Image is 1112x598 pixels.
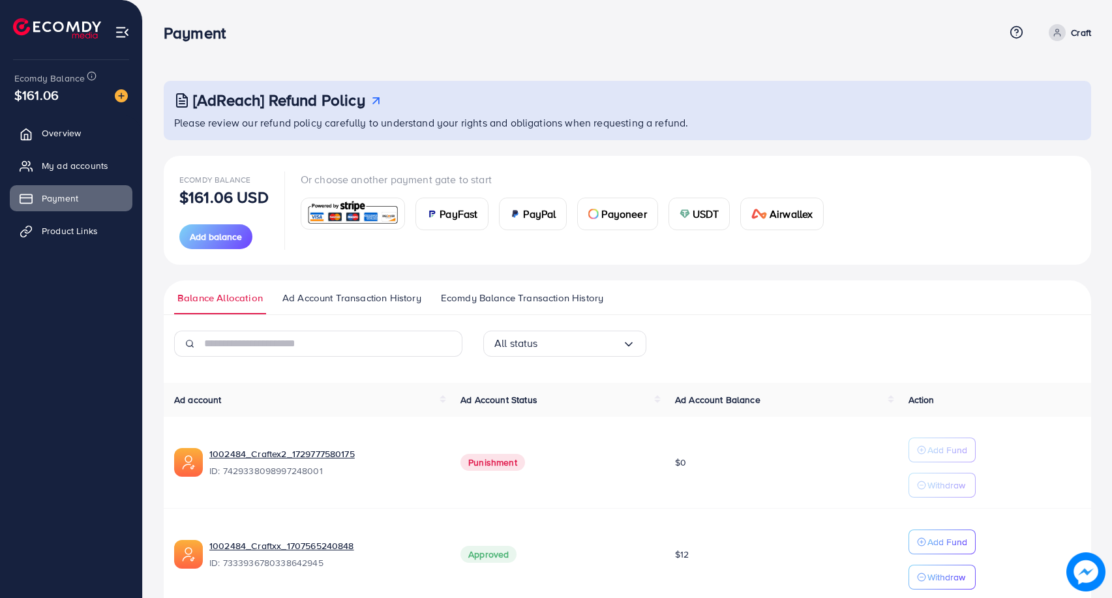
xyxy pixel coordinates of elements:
[675,548,689,561] span: $12
[42,159,108,172] span: My ad accounts
[483,331,646,357] div: Search for option
[115,25,130,40] img: menu
[927,534,967,550] p: Add Fund
[209,539,440,552] a: 1002484_Craftxx_1707565240848
[177,291,263,305] span: Balance Allocation
[305,200,401,228] img: card
[460,393,537,406] span: Ad Account Status
[301,198,406,230] a: card
[415,198,488,230] a: cardPayFast
[675,456,686,469] span: $0
[440,206,477,222] span: PayFast
[14,72,85,85] span: Ecomdy Balance
[675,393,760,406] span: Ad Account Balance
[209,556,440,569] span: ID: 7333936780338642945
[42,127,81,140] span: Overview
[42,224,98,237] span: Product Links
[179,189,269,205] p: $161.06 USD
[10,153,132,179] a: My ad accounts
[179,224,252,249] button: Add balance
[523,206,556,222] span: PayPal
[209,464,440,477] span: ID: 7429338098997248001
[909,530,976,554] button: Add Fund
[740,198,824,230] a: cardAirwallex
[588,209,599,219] img: card
[1071,25,1091,40] p: Craft
[190,230,242,243] span: Add balance
[499,198,567,230] a: cardPayPal
[927,569,965,585] p: Withdraw
[538,333,622,353] input: Search for option
[301,172,835,187] p: Or choose another payment gate to start
[460,546,517,563] span: Approved
[10,120,132,146] a: Overview
[510,209,520,219] img: card
[909,565,976,590] button: Withdraw
[174,448,203,477] img: ic-ads-acc.e4c84228.svg
[909,473,976,498] button: Withdraw
[494,333,538,353] span: All status
[174,115,1083,130] p: Please review our refund policy carefully to understand your rights and obligations when requesti...
[669,198,730,230] a: cardUSDT
[209,447,440,477] div: <span class='underline'>1002484_Craftex2_1729777580175</span></br>7429338098997248001
[115,89,128,102] img: image
[10,185,132,211] a: Payment
[601,206,646,222] span: Payoneer
[174,393,222,406] span: Ad account
[751,209,767,219] img: card
[577,198,657,230] a: cardPayoneer
[909,438,976,462] button: Add Fund
[14,85,59,104] span: $161.06
[427,209,437,219] img: card
[193,91,365,110] h3: [AdReach] Refund Policy
[770,206,813,222] span: Airwallex
[174,540,203,569] img: ic-ads-acc.e4c84228.svg
[13,18,101,38] img: logo
[680,209,690,219] img: card
[209,447,440,460] a: 1002484_Craftex2_1729777580175
[909,393,935,406] span: Action
[179,174,250,185] span: Ecomdy Balance
[209,539,440,569] div: <span class='underline'>1002484_Craftxx_1707565240848</span></br>7333936780338642945
[1044,24,1091,41] a: Craft
[460,454,525,471] span: Punishment
[282,291,421,305] span: Ad Account Transaction History
[441,291,603,305] span: Ecomdy Balance Transaction History
[164,23,236,42] h3: Payment
[42,192,78,205] span: Payment
[927,477,965,493] p: Withdraw
[10,218,132,244] a: Product Links
[927,442,967,458] p: Add Fund
[693,206,719,222] span: USDT
[1066,552,1105,591] img: image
